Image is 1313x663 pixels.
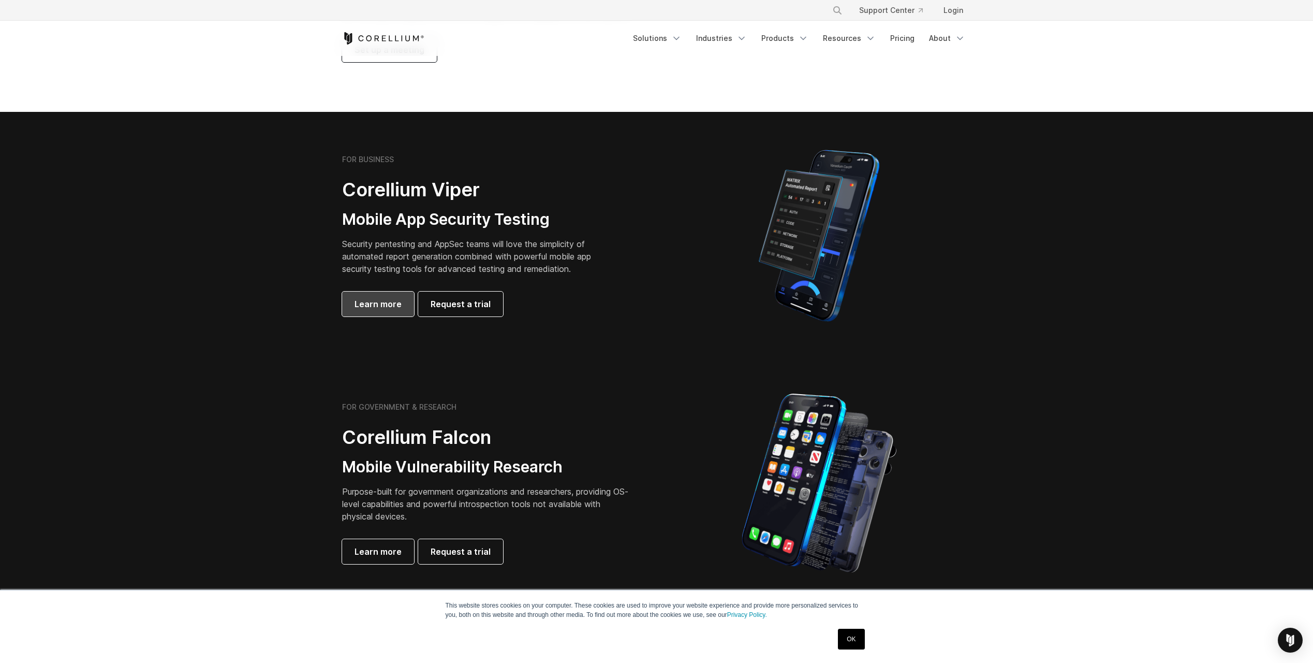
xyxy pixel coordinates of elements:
[342,155,394,164] h6: FOR BUSINESS
[755,29,815,48] a: Products
[828,1,847,20] button: Search
[817,29,882,48] a: Resources
[418,539,503,564] a: Request a trial
[820,1,971,20] div: Navigation Menu
[935,1,971,20] a: Login
[342,210,607,229] h3: Mobile App Security Testing
[884,29,921,48] a: Pricing
[741,393,897,574] img: iPhone model separated into the mechanics used to build the physical device.
[342,32,424,45] a: Corellium Home
[690,29,753,48] a: Industries
[838,629,864,650] a: OK
[741,145,897,326] img: Corellium MATRIX automated report on iPhone showing app vulnerability test results across securit...
[1278,628,1303,653] div: Open Intercom Messenger
[431,545,491,558] span: Request a trial
[342,457,632,477] h3: Mobile Vulnerability Research
[727,611,767,618] a: Privacy Policy.
[446,601,868,619] p: This website stores cookies on your computer. These cookies are used to improve your website expe...
[355,298,402,310] span: Learn more
[418,292,503,316] a: Request a trial
[342,238,607,275] p: Security pentesting and AppSec teams will love the simplicity of automated report generation comb...
[431,298,491,310] span: Request a trial
[627,29,971,48] div: Navigation Menu
[342,402,456,412] h6: FOR GOVERNMENT & RESEARCH
[851,1,931,20] a: Support Center
[342,292,414,316] a: Learn more
[923,29,971,48] a: About
[627,29,688,48] a: Solutions
[342,178,607,201] h2: Corellium Viper
[342,485,632,523] p: Purpose-built for government organizations and researchers, providing OS-level capabilities and p...
[342,426,632,449] h2: Corellium Falcon
[355,545,402,558] span: Learn more
[342,539,414,564] a: Learn more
